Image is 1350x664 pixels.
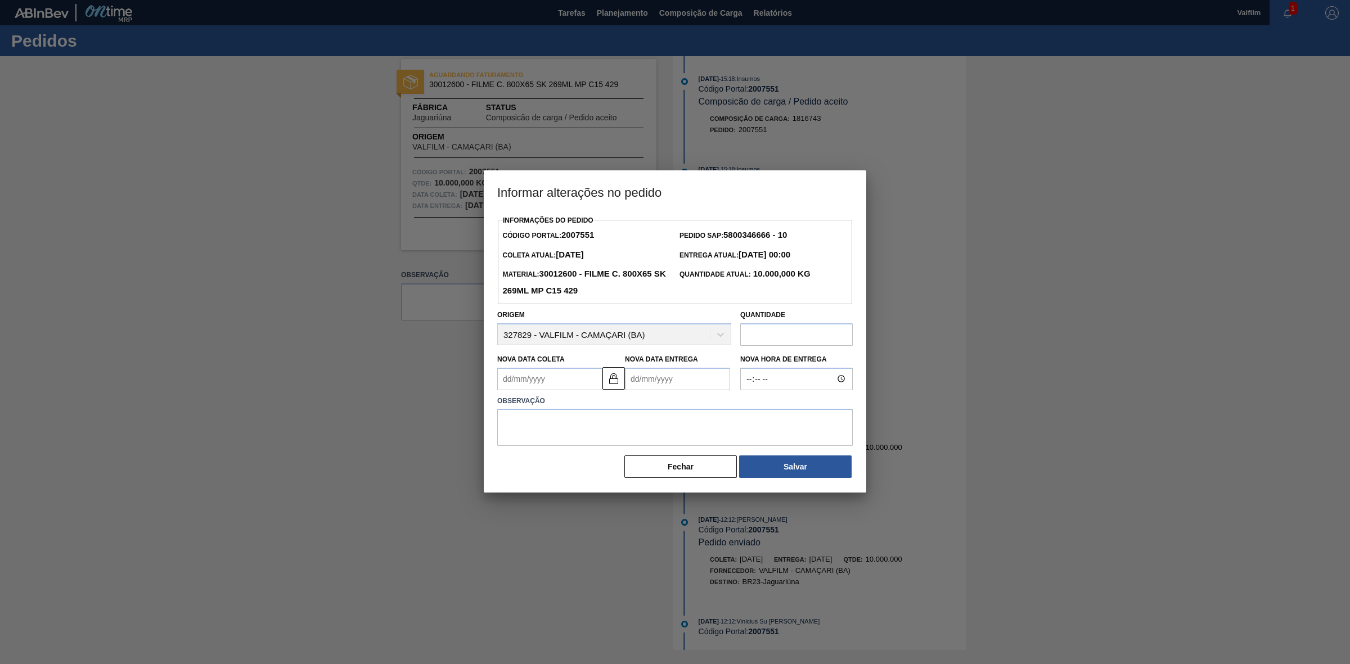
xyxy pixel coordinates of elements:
[602,367,625,390] button: locked
[484,170,866,213] h3: Informar alterações no pedido
[624,455,737,478] button: Fechar
[679,251,790,259] span: Entrega Atual:
[625,355,698,363] label: Nova Data Entrega
[739,250,790,259] strong: [DATE] 00:00
[497,393,853,409] label: Observação
[679,232,787,240] span: Pedido SAP:
[502,269,665,295] strong: 30012600 - FILME C. 800X65 SK 269ML MP C15 429
[502,232,594,240] span: Código Portal:
[561,230,594,240] strong: 2007551
[497,355,565,363] label: Nova Data Coleta
[739,455,852,478] button: Salvar
[503,216,593,224] label: Informações do Pedido
[502,251,583,259] span: Coleta Atual:
[497,368,602,390] input: dd/mm/yyyy
[751,269,811,278] strong: 10.000,000 KG
[740,351,853,368] label: Nova Hora de Entrega
[740,311,785,319] label: Quantidade
[556,250,584,259] strong: [DATE]
[502,270,665,295] span: Material:
[625,368,730,390] input: dd/mm/yyyy
[723,230,787,240] strong: 5800346666 - 10
[497,311,525,319] label: Origem
[607,372,620,385] img: locked
[679,270,811,278] span: Quantidade Atual:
